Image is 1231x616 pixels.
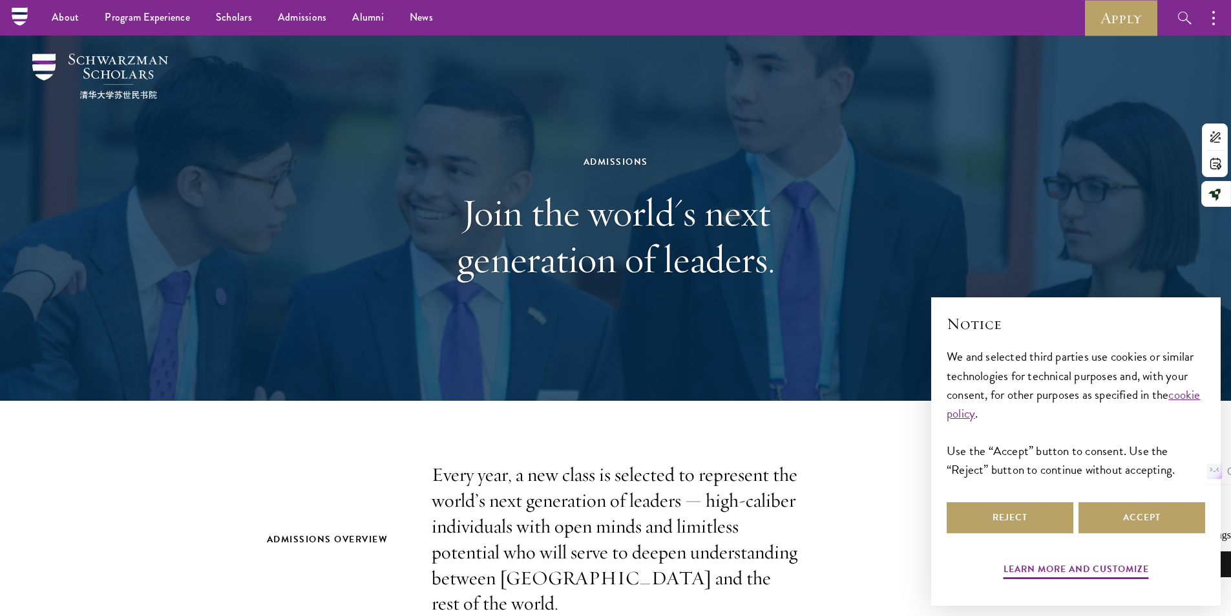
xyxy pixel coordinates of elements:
[947,313,1205,335] h2: Notice
[947,347,1205,478] div: We and selected third parties use cookies or similar technologies for technical purposes and, wit...
[267,531,406,547] h2: Admissions Overview
[393,189,839,282] h1: Join the world's next generation of leaders.
[32,54,168,99] img: Schwarzman Scholars
[1078,502,1205,533] button: Accept
[947,385,1201,423] a: cookie policy
[1004,561,1149,581] button: Learn more and customize
[393,154,839,170] div: Admissions
[947,502,1073,533] button: Reject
